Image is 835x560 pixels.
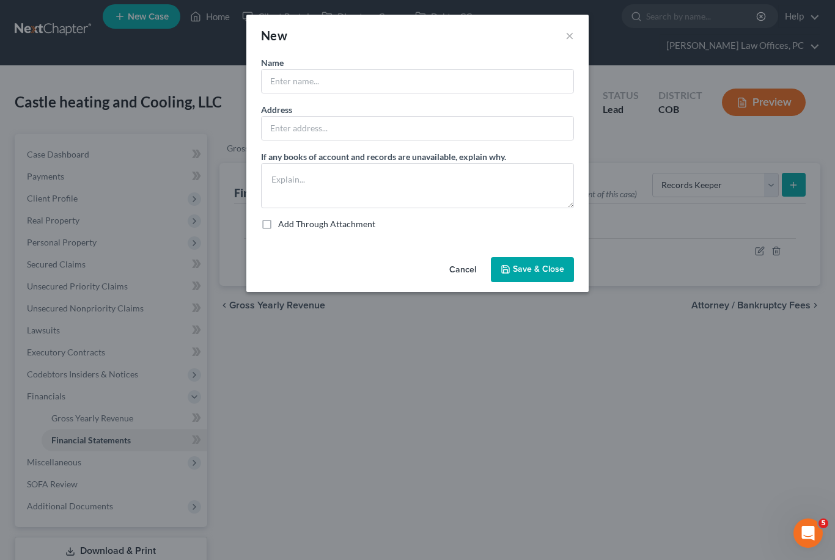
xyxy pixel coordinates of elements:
input: Enter name... [262,70,573,93]
input: Enter address... [262,117,573,140]
label: If any books of account and records are unavailable, explain why. [261,150,506,163]
span: New [261,28,287,43]
span: Save & Close [513,264,564,275]
iframe: Intercom live chat [793,518,823,548]
span: 5 [818,518,828,528]
button: Cancel [440,258,486,283]
button: Save & Close [491,257,574,283]
label: Address [261,103,292,116]
label: Add Through Attachment [278,218,375,230]
button: × [565,28,574,43]
span: Name [261,57,284,68]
